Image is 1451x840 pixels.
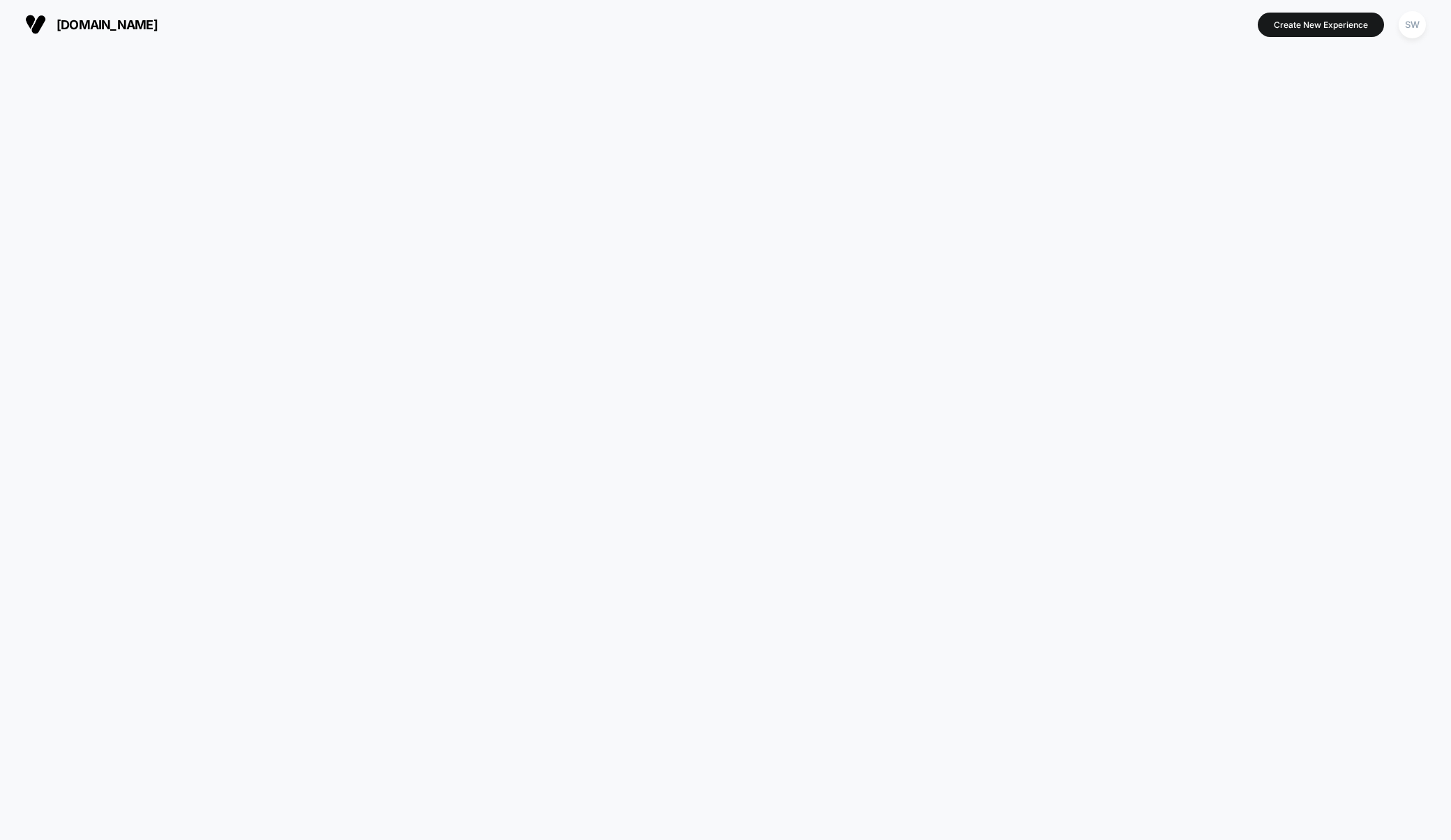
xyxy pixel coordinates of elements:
button: [DOMAIN_NAME] [21,13,162,36]
button: Create New Experience [1258,13,1384,37]
img: Visually logo [25,14,46,35]
button: SW [1394,10,1430,39]
div: SW [1399,11,1426,38]
span: [DOMAIN_NAME] [57,17,158,32]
